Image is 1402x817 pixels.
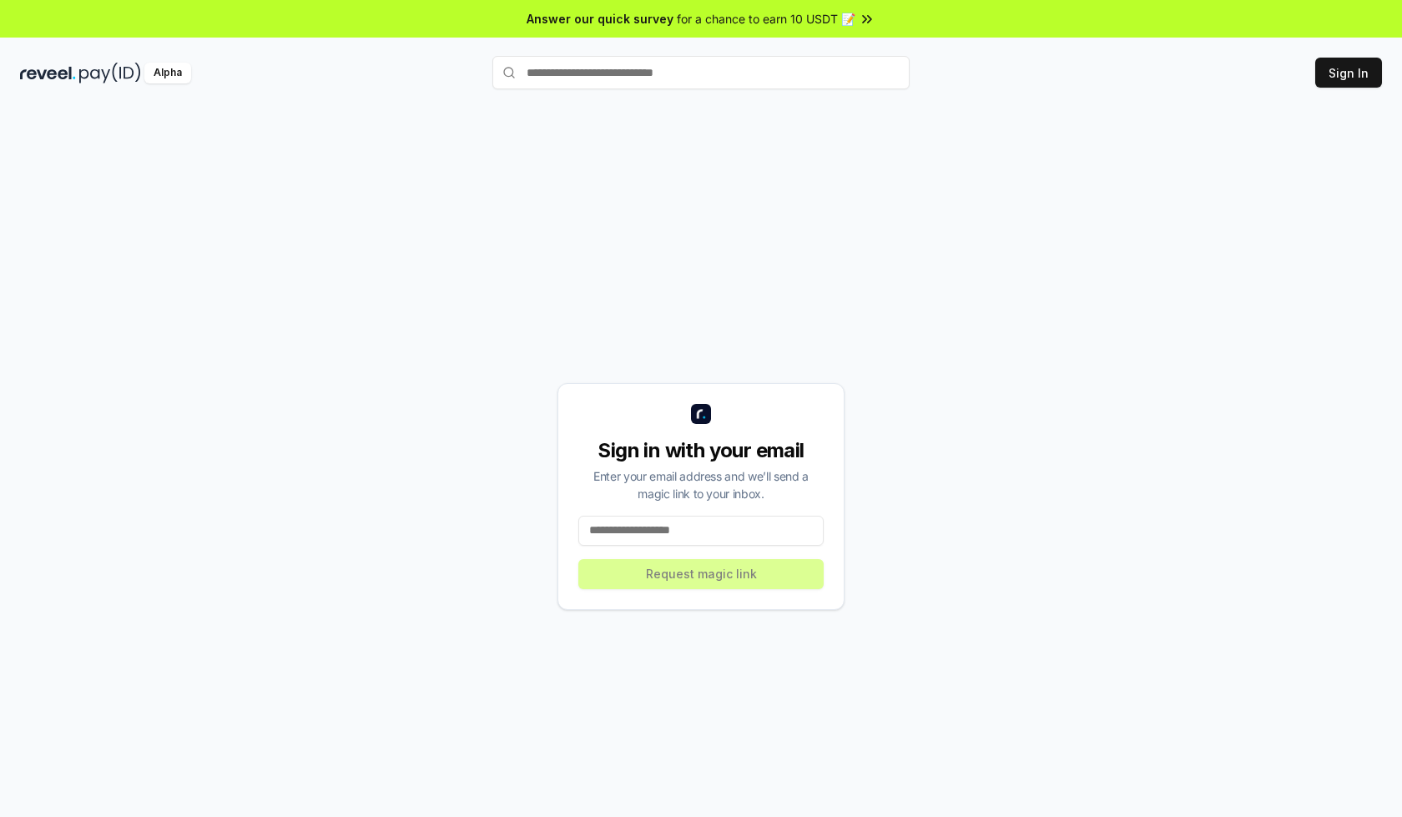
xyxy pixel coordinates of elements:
[578,437,824,464] div: Sign in with your email
[578,467,824,502] div: Enter your email address and we’ll send a magic link to your inbox.
[79,63,141,83] img: pay_id
[691,404,711,424] img: logo_small
[527,10,673,28] span: Answer our quick survey
[20,63,76,83] img: reveel_dark
[677,10,855,28] span: for a chance to earn 10 USDT 📝
[1315,58,1382,88] button: Sign In
[144,63,191,83] div: Alpha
